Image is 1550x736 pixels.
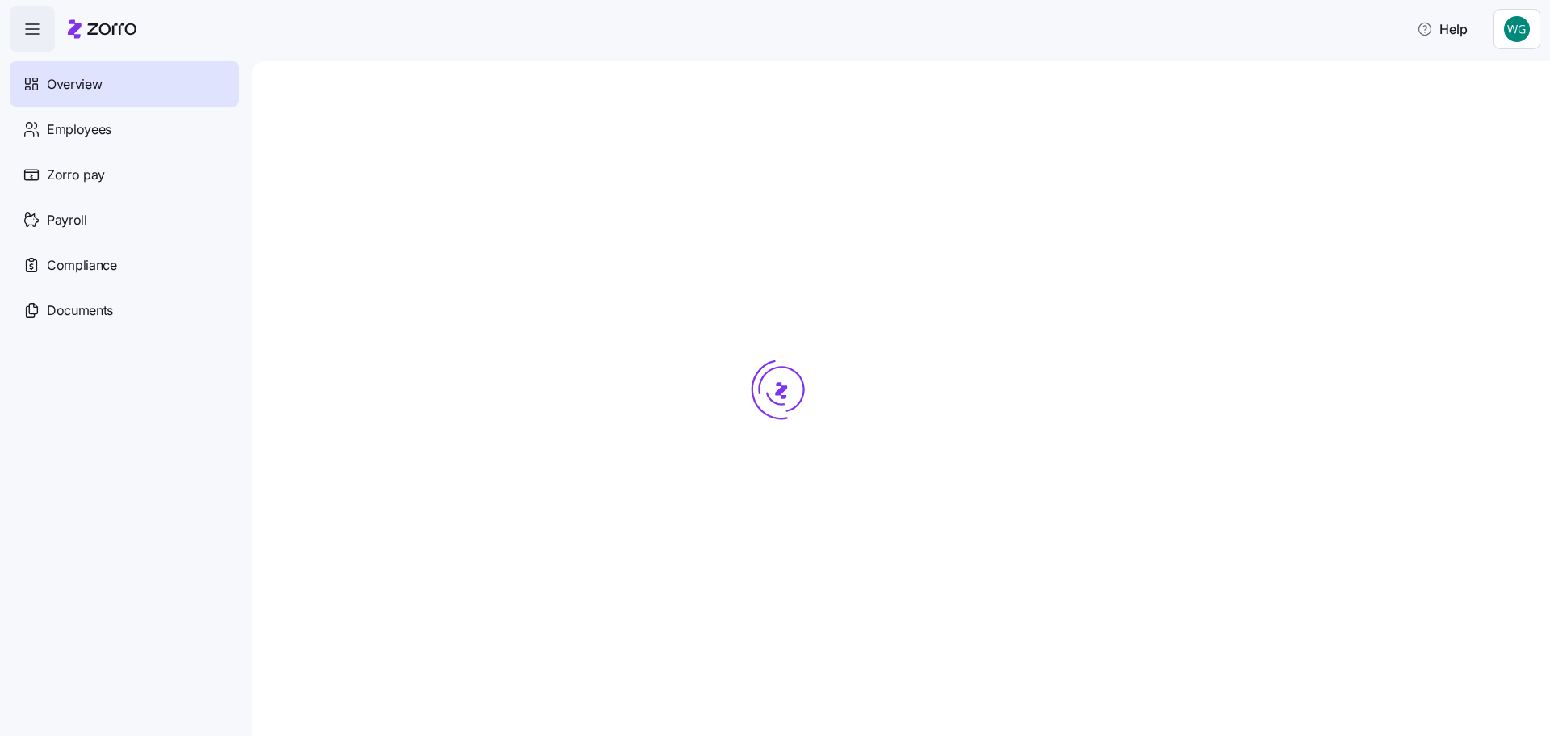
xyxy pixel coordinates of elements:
[1417,19,1468,39] span: Help
[10,288,239,333] a: Documents
[47,210,87,230] span: Payroll
[10,152,239,197] a: Zorro pay
[47,74,102,95] span: Overview
[10,197,239,242] a: Payroll
[47,120,111,140] span: Employees
[1404,13,1481,45] button: Help
[10,61,239,107] a: Overview
[10,242,239,288] a: Compliance
[47,165,105,185] span: Zorro pay
[47,301,113,321] span: Documents
[47,255,117,275] span: Compliance
[10,107,239,152] a: Employees
[1504,16,1530,42] img: b49336da733f04a4d62a20262256f25f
